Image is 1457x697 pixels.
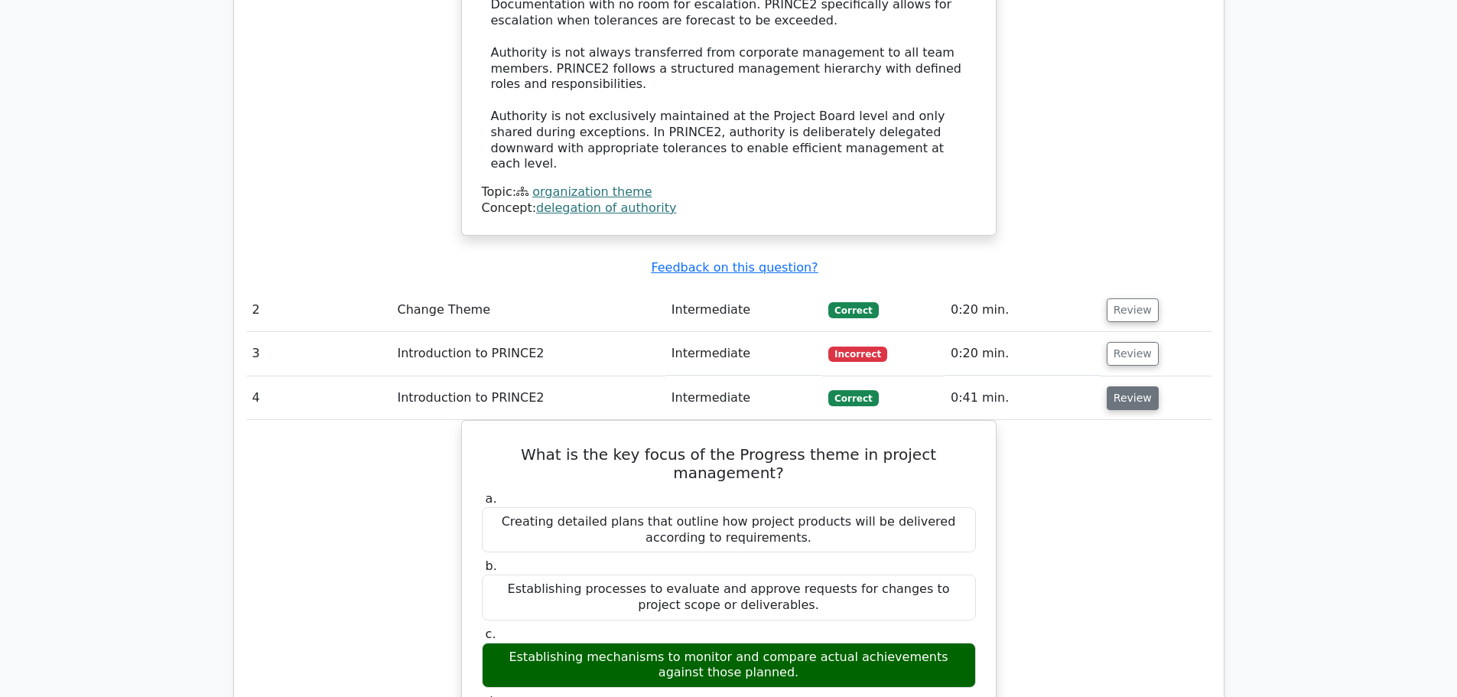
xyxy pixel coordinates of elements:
span: Correct [828,302,878,318]
a: Feedback on this question? [651,260,818,275]
td: 0:20 min. [945,332,1101,376]
td: Intermediate [665,332,822,376]
td: Intermediate [665,288,822,332]
td: 0:41 min. [945,376,1101,420]
span: Correct [828,390,878,405]
td: 0:20 min. [945,288,1101,332]
div: Concept: [482,200,976,217]
div: Topic: [482,184,976,200]
a: delegation of authority [536,200,676,215]
td: Introduction to PRINCE2 [391,332,665,376]
button: Review [1107,386,1159,410]
td: Intermediate [665,376,822,420]
td: 2 [246,288,392,332]
div: Creating detailed plans that outline how project products will be delivered according to requirem... [482,507,976,553]
span: c. [486,627,496,641]
td: Introduction to PRINCE2 [391,376,665,420]
div: Establishing mechanisms to monitor and compare actual achievements against those planned. [482,643,976,689]
span: Incorrect [828,347,887,362]
div: Establishing processes to evaluate and approve requests for changes to project scope or deliverab... [482,575,976,620]
button: Review [1107,342,1159,366]
span: b. [486,559,497,573]
button: Review [1107,298,1159,322]
span: a. [486,491,497,506]
a: organization theme [532,184,652,199]
td: 3 [246,332,392,376]
td: 4 [246,376,392,420]
td: Change Theme [391,288,665,332]
h5: What is the key focus of the Progress theme in project management? [480,445,977,482]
